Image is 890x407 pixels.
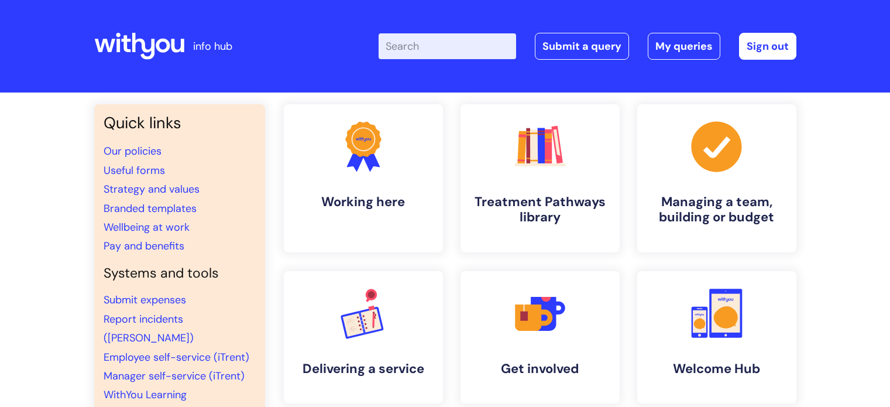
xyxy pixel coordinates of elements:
a: WithYou Learning [104,388,187,402]
h4: Treatment Pathways library [470,194,610,225]
a: Treatment Pathways library [461,104,620,252]
div: | - [379,33,796,60]
a: Manager self-service (iTrent) [104,369,245,383]
h4: Working here [293,194,434,210]
input: Search [379,33,516,59]
p: info hub [193,37,232,56]
a: Submit expenses [104,293,186,307]
a: Managing a team, building or budget [637,104,796,252]
h4: Delivering a service [293,361,434,377]
a: Submit a query [535,33,629,60]
a: Get involved [461,271,620,403]
h4: Managing a team, building or budget [647,194,787,225]
a: Pay and benefits [104,239,184,253]
a: Welcome Hub [637,271,796,403]
a: Strategy and values [104,182,200,196]
h4: Systems and tools [104,265,256,282]
a: Delivering a service [284,271,443,403]
a: Employee self-service (iTrent) [104,350,249,364]
h4: Get involved [470,361,610,377]
a: Branded templates [104,201,197,216]
h4: Welcome Hub [647,361,787,377]
a: Wellbeing at work [104,220,190,234]
a: My queries [648,33,720,60]
h3: Quick links [104,114,256,132]
a: Working here [284,104,443,252]
a: Our policies [104,144,161,158]
a: Useful forms [104,163,165,177]
a: Report incidents ([PERSON_NAME]) [104,312,194,345]
a: Sign out [739,33,796,60]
